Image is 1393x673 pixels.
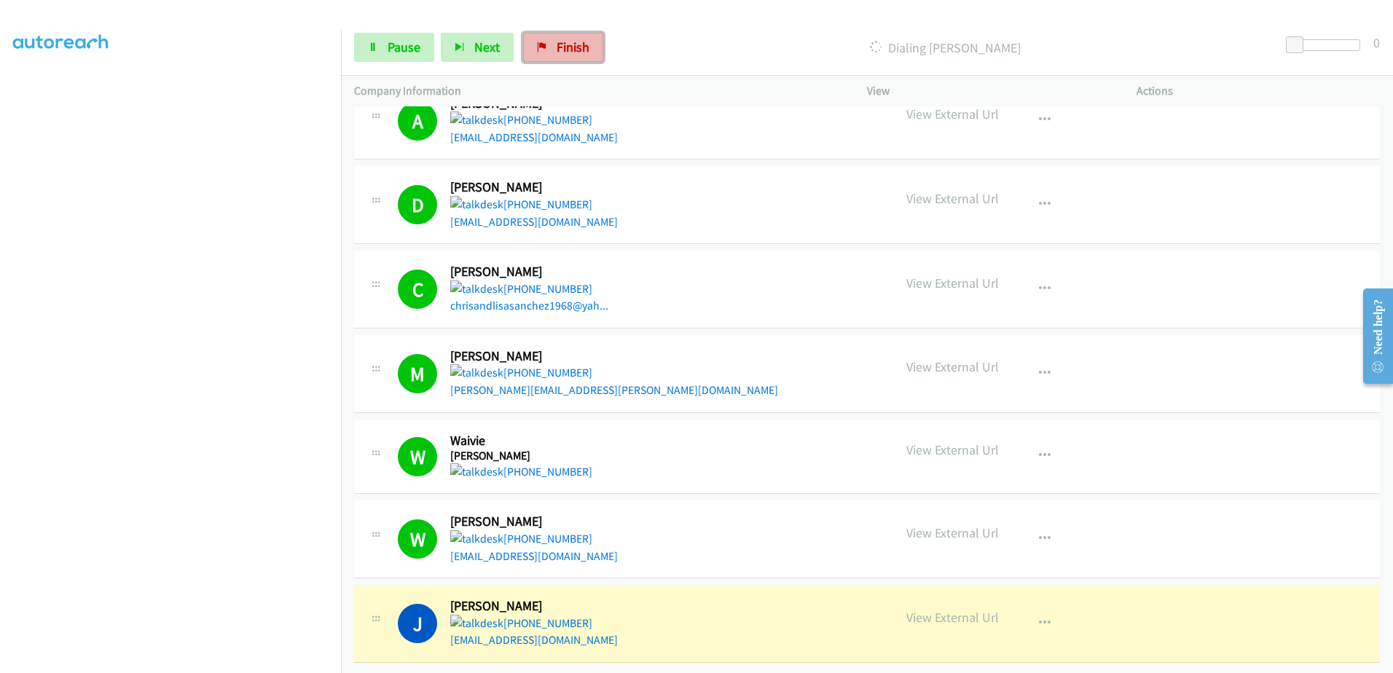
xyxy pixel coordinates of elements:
h5: [PERSON_NAME] [450,449,619,463]
h2: Waivie [450,433,619,449]
a: [PHONE_NUMBER] [450,113,592,127]
p: Dialing [PERSON_NAME] [623,38,1267,58]
a: [PHONE_NUMBER] [450,532,592,546]
img: talkdesk [450,615,503,632]
span: Finish [557,39,589,55]
div: 0 [1373,33,1380,52]
img: talkdesk [450,196,503,213]
a: [EMAIL_ADDRESS][DOMAIN_NAME] [450,633,618,647]
a: [PHONE_NUMBER] [450,366,592,379]
h1: W [398,519,437,559]
img: talkdesk [450,463,503,481]
a: [PHONE_NUMBER] [450,282,592,296]
h1: J [398,604,437,643]
img: talkdesk [450,530,503,548]
p: View External Url [906,104,999,124]
a: [EMAIL_ADDRESS][DOMAIN_NAME] [450,549,618,563]
span: Next [474,39,500,55]
h2: [PERSON_NAME] [450,264,619,280]
h1: C [398,269,437,309]
img: talkdesk [450,280,503,298]
a: [PHONE_NUMBER] [450,616,592,630]
h1: A [398,101,437,141]
p: View External Url [906,607,999,627]
h2: [PERSON_NAME] [450,598,619,615]
a: [EMAIL_ADDRESS][DOMAIN_NAME] [450,215,618,229]
a: [PHONE_NUMBER] [450,197,592,211]
a: [EMAIL_ADDRESS][DOMAIN_NAME] [450,130,618,144]
p: View External Url [906,440,999,460]
h2: [PERSON_NAME] [450,348,619,365]
p: Company Information [354,82,841,100]
p: View External Url [906,523,999,543]
h2: [PERSON_NAME] [450,513,619,530]
p: Actions [1137,82,1380,100]
h1: M [398,354,437,393]
a: Pause [354,33,434,62]
a: [PHONE_NUMBER] [450,465,592,479]
span: Pause [388,39,420,55]
h2: [PERSON_NAME] [450,179,619,196]
img: talkdesk [450,111,503,129]
button: Next [441,33,514,62]
p: View External Url [906,189,999,208]
div: Delay between calls (in seconds) [1293,39,1360,51]
a: [PERSON_NAME][EMAIL_ADDRESS][PERSON_NAME][DOMAIN_NAME] [450,383,778,397]
h1: D [398,185,437,224]
img: talkdesk [450,364,503,382]
iframe: Resource Center [1351,278,1393,394]
a: chrisandlisasanchez1968@yah... [450,299,608,312]
p: View External Url [906,357,999,377]
p: View [867,82,1110,100]
h1: W [398,437,437,476]
p: View External Url [906,273,999,293]
a: Finish [523,33,603,62]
